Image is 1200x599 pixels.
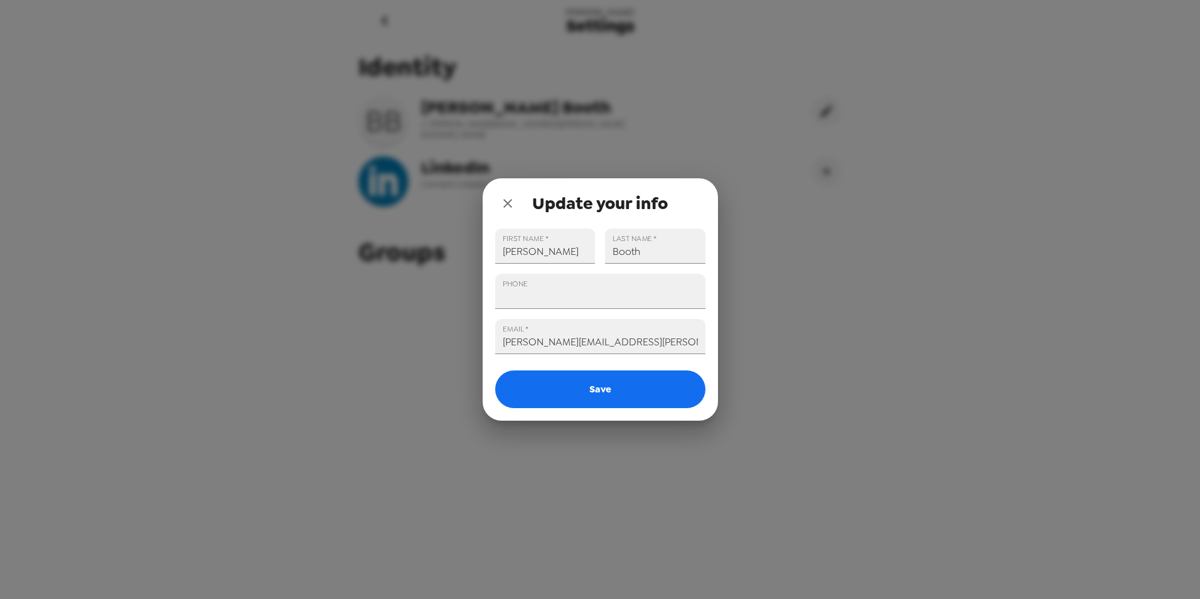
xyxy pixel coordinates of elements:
label: LAST NAME [613,233,657,244]
label: FIRST NAME [503,233,549,244]
label: PHONE [503,278,528,289]
span: Update your info [532,192,668,215]
label: EMAIL [503,323,528,334]
button: Save [495,370,705,408]
button: close [495,191,520,216]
